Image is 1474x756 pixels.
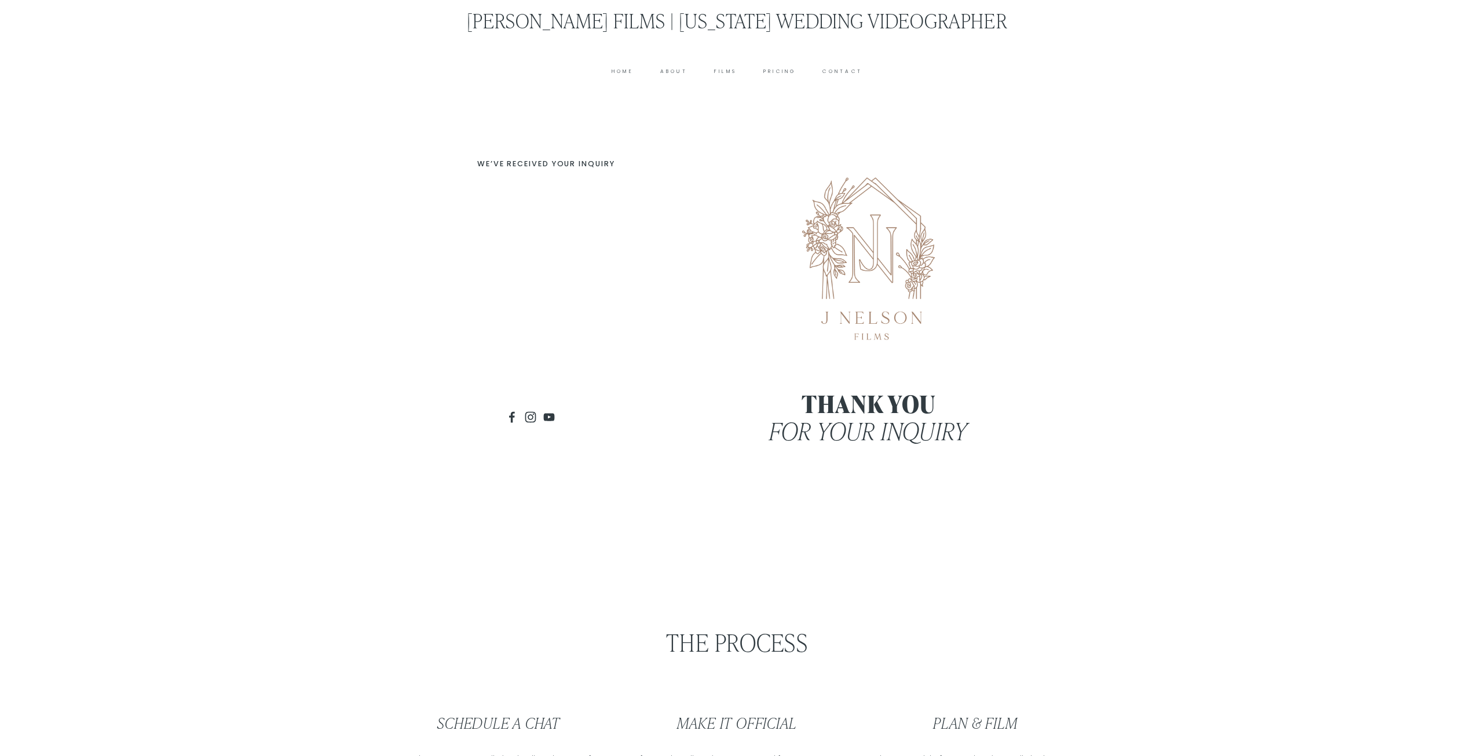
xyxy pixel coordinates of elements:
[467,7,1007,33] a: [PERSON_NAME] Films | [US_STATE] Wedding Videographer
[714,67,737,76] a: Films
[525,411,536,423] a: Instagram
[763,67,796,76] a: Pricing
[802,388,935,420] strong: Thank you
[612,67,634,76] a: Home
[543,411,555,423] a: YouTube
[660,67,687,76] a: About
[437,713,559,732] em: Schedule a Chat
[822,67,862,76] a: Contact
[933,713,1017,732] em: Plan & Film
[506,411,518,423] a: Facebook
[677,713,797,732] em: Make it Official
[390,629,1085,655] h2: The process
[769,415,968,446] em: for your inquiry
[477,159,615,169] code: WE’VE RECEIVED YOUR INQUIRY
